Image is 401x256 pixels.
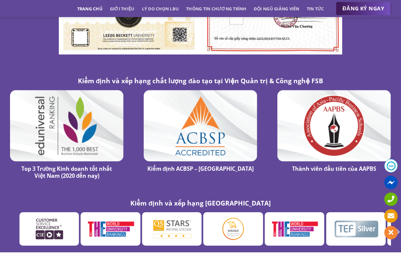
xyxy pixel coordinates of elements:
[336,2,391,15] a: ĐĂNG KÝ NGAY
[13,165,120,179] h4: Top 3 Trường Kinh doanh tốt nhất Việt Nam (2020 đến nay)
[186,3,247,15] a: Thông tin chương trình
[147,165,254,172] h4: Kiểm định ACBSP – [GEOGRAPHIC_DATA]
[142,3,179,15] a: Lý do chọn LBU
[77,3,103,15] a: Trang chủ
[343,4,384,13] span: ĐĂNG KÝ NGAY
[78,76,323,85] strong: Kiểm định và xếp hạng chất lượng đào tạo tại Viện Quản trị & Công nghệ FSB
[130,199,271,208] strong: Kiểm định và xếp hạng [GEOGRAPHIC_DATA]
[281,165,388,172] h4: Thành viên đầu tiên của AAPBS
[254,3,299,15] a: Đội ngũ giảng viên
[110,3,135,15] a: Giới thiệu
[307,3,324,15] a: Tin tức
